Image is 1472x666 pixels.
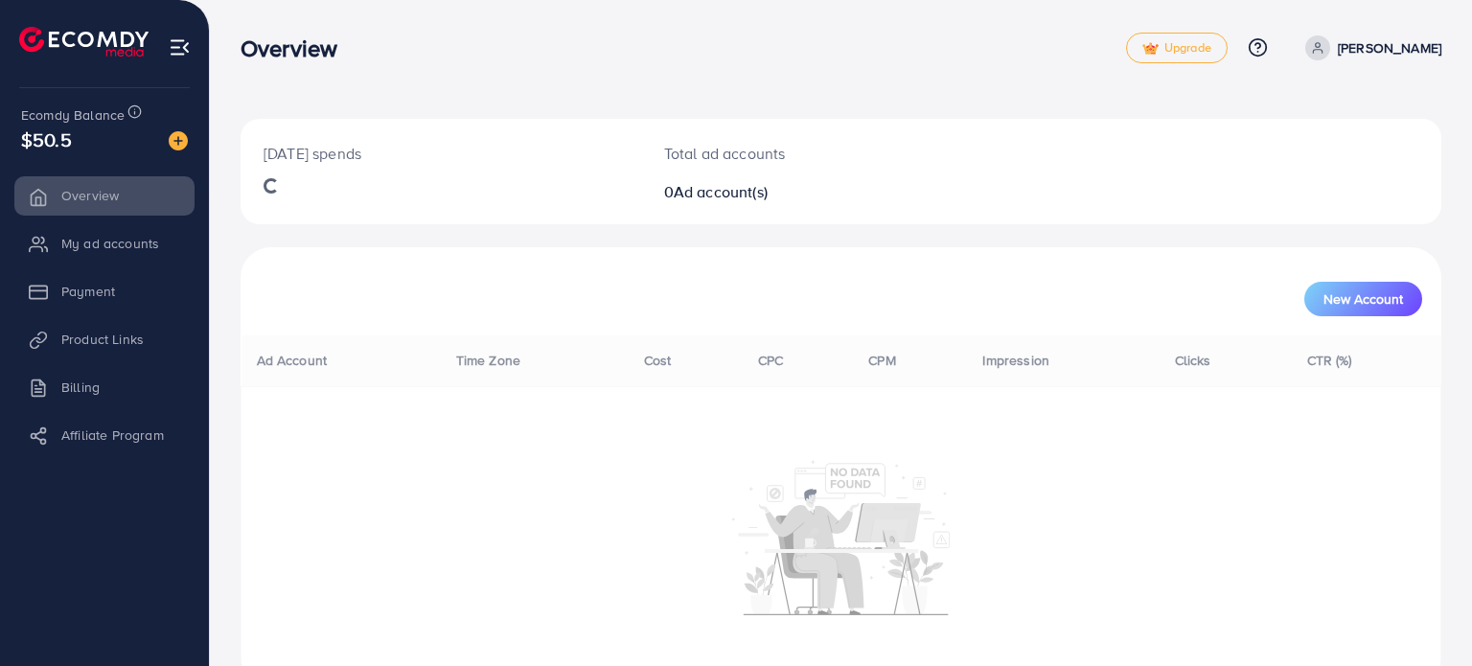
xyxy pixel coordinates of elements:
img: tick [1142,42,1159,56]
a: tickUpgrade [1126,33,1228,63]
a: [PERSON_NAME] [1298,35,1441,60]
button: New Account [1304,282,1422,316]
img: image [169,131,188,150]
img: logo [19,27,149,57]
span: Upgrade [1142,41,1211,56]
p: [PERSON_NAME] [1338,36,1441,59]
img: menu [169,36,191,58]
p: Total ad accounts [664,142,918,165]
span: Ad account(s) [674,181,768,202]
span: New Account [1323,292,1403,306]
span: $50.5 [21,126,72,153]
span: Ecomdy Balance [21,105,125,125]
p: [DATE] spends [264,142,618,165]
h3: Overview [241,34,353,62]
h2: 0 [664,183,918,201]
